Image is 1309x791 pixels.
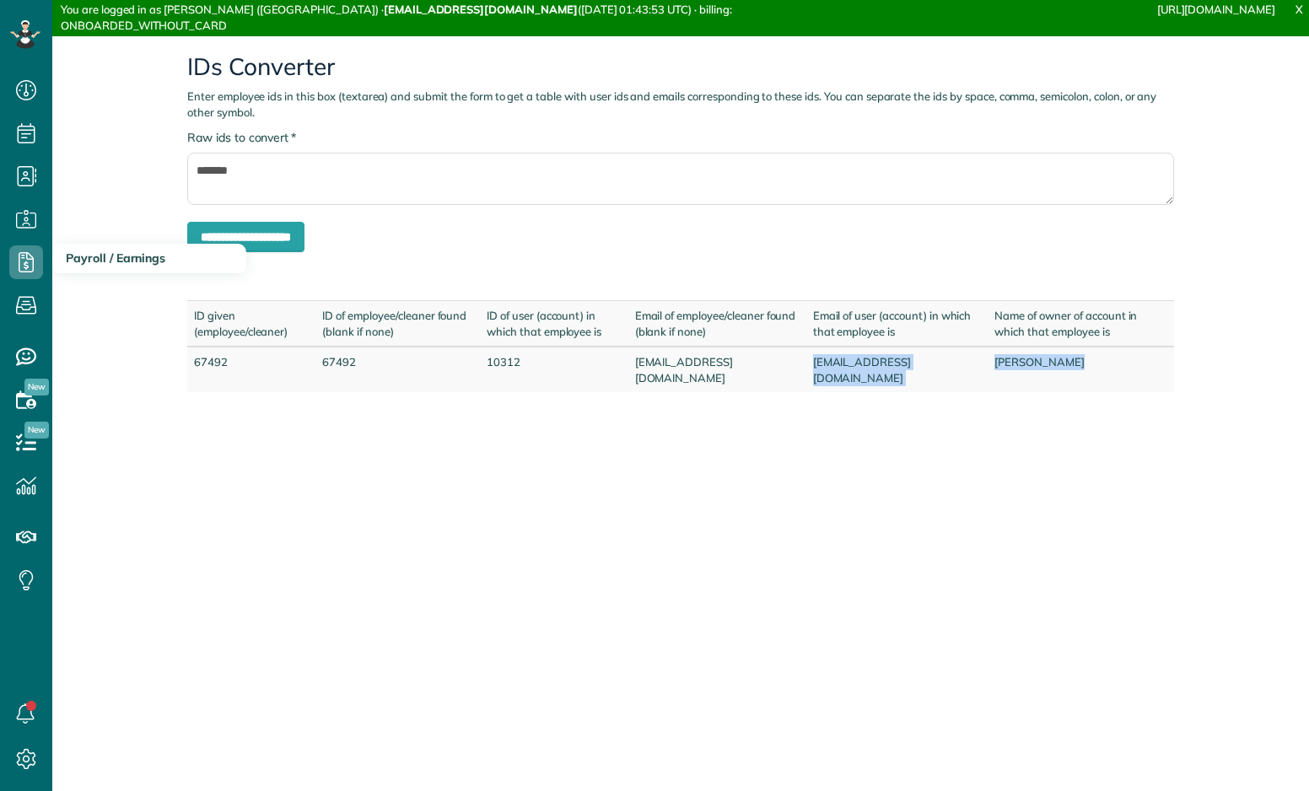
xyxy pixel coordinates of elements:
[806,301,988,347] td: Email of user (account) in which that employee is
[480,347,628,392] td: 10312
[988,301,1174,347] td: Name of owner of account in which that employee is
[384,3,578,16] strong: [EMAIL_ADDRESS][DOMAIN_NAME]
[988,347,1174,392] td: [PERSON_NAME]
[315,347,480,392] td: 67492
[187,301,315,347] td: ID given (employee/cleaner)
[806,347,988,392] td: [EMAIL_ADDRESS][DOMAIN_NAME]
[187,54,1174,80] h2: IDs Converter
[187,347,315,392] td: 67492
[480,301,628,347] td: ID of user (account) in which that employee is
[24,422,49,439] span: New
[315,301,480,347] td: ID of employee/cleaner found (blank if none)
[1157,3,1275,16] a: [URL][DOMAIN_NAME]
[187,129,296,146] label: Raw ids to convert
[187,89,1174,121] p: Enter employee ids in this box (textarea) and submit the form to get a table with user ids and em...
[628,301,806,347] td: Email of employee/cleaner found (blank if none)
[24,379,49,395] span: New
[628,347,806,392] td: [EMAIL_ADDRESS][DOMAIN_NAME]
[66,250,165,266] span: Payroll / Earnings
